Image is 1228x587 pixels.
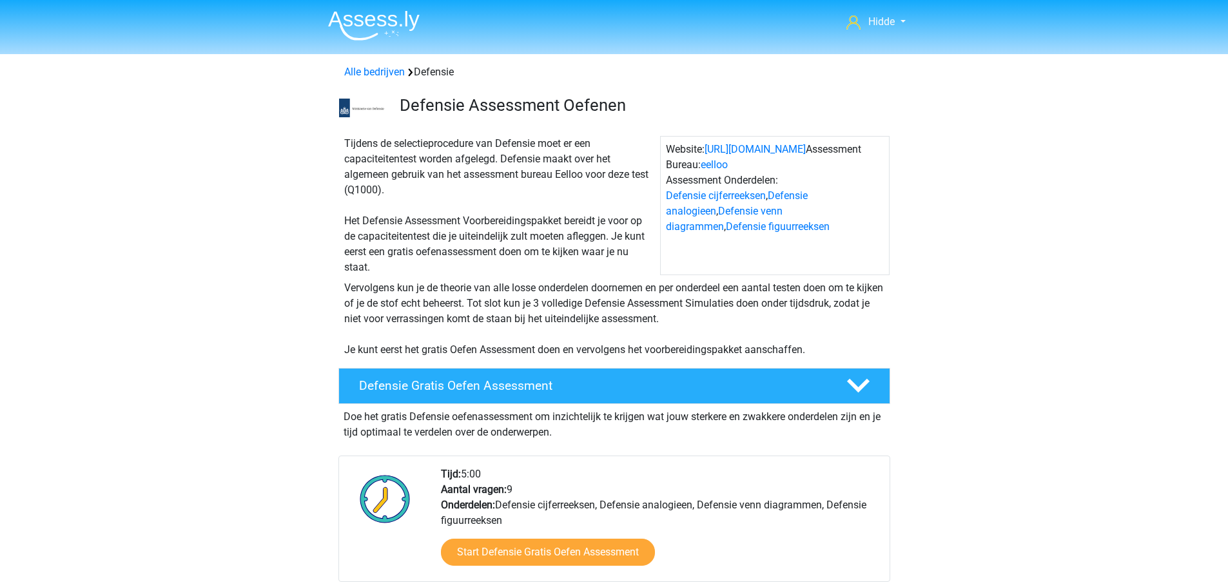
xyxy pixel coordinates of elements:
a: Start Defensie Gratis Oefen Assessment [441,539,655,566]
h3: Defensie Assessment Oefenen [400,95,880,115]
a: Alle bedrijven [344,66,405,78]
a: Defensie venn diagrammen [666,205,783,233]
div: Vervolgens kun je de theorie van alle losse onderdelen doornemen en per onderdeel een aantal test... [339,280,890,358]
span: Hidde [868,15,895,28]
img: Assessly [328,10,420,41]
div: Defensie [339,64,890,80]
a: Defensie Gratis Oefen Assessment [333,368,895,404]
a: Hidde [841,14,910,30]
a: Defensie cijferreeksen [666,189,766,202]
b: Tijd: [441,468,461,480]
div: 5:00 9 Defensie cijferreeksen, Defensie analogieen, Defensie venn diagrammen, Defensie figuurreeksen [431,467,889,581]
div: Website: Assessment Bureau: Assessment Onderdelen: , , , [660,136,890,275]
a: Defensie figuurreeksen [726,220,830,233]
h4: Defensie Gratis Oefen Assessment [359,378,826,393]
b: Aantal vragen: [441,483,507,496]
a: Defensie analogieen [666,189,808,217]
div: Doe het gratis Defensie oefenassessment om inzichtelijk te krijgen wat jouw sterkere en zwakkere ... [338,404,890,440]
b: Onderdelen: [441,499,495,511]
div: Tijdens de selectieprocedure van Defensie moet er een capaciteitentest worden afgelegd. Defensie ... [339,136,660,275]
a: [URL][DOMAIN_NAME] [705,143,806,155]
img: Klok [353,467,418,531]
a: eelloo [701,159,728,171]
